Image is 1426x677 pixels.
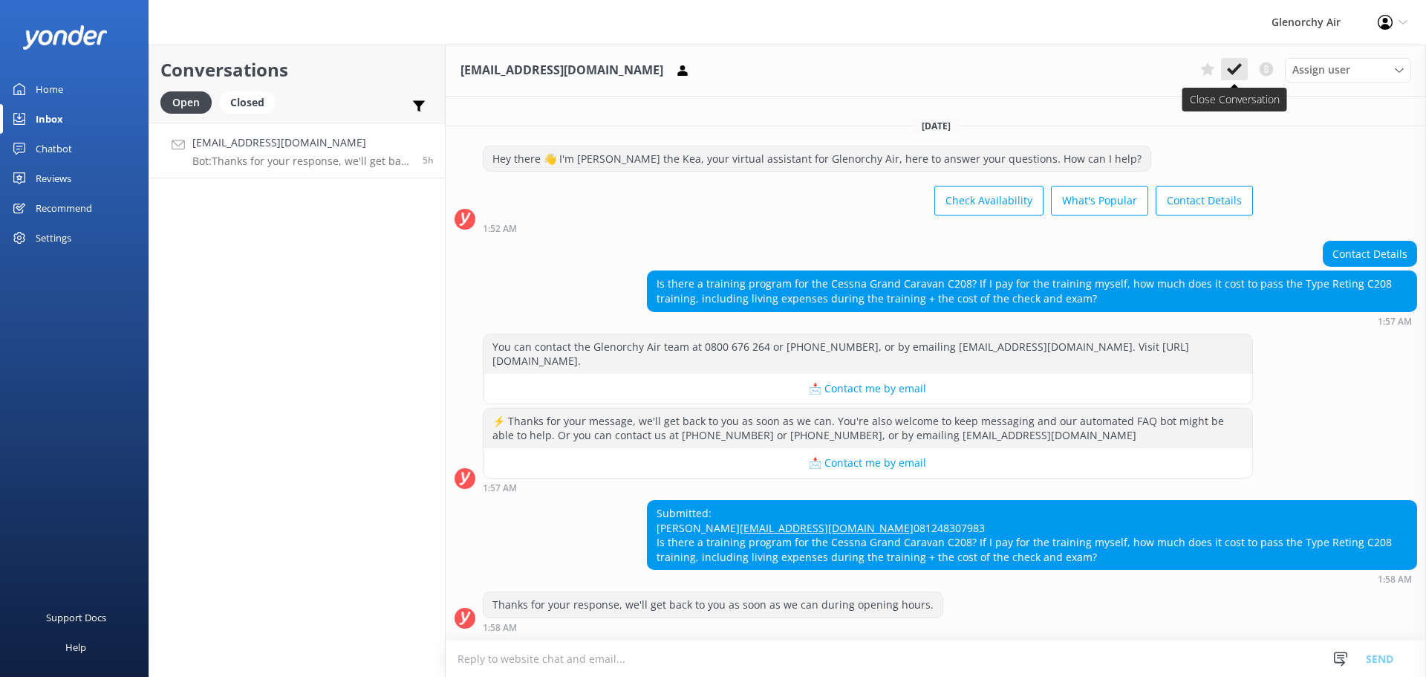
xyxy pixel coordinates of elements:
div: ⚡ Thanks for your message, we'll get back to you as soon as we can. You're also welcome to keep m... [484,409,1252,448]
div: Submitted: [PERSON_NAME] 081248307983 Is there a training program for the Cessna Grand Caravan C2... [648,501,1416,569]
button: What's Popular [1051,186,1148,216]
h2: Conversations [160,56,434,84]
div: Recommend [36,193,92,223]
div: Oct 05 2025 01:57am (UTC +13:00) Pacific/Auckland [647,316,1417,326]
button: 📩 Contact me by email [484,374,1252,404]
div: Oct 05 2025 01:58am (UTC +13:00) Pacific/Auckland [483,622,943,632]
span: Oct 05 2025 01:58am (UTC +13:00) Pacific/Auckland [423,154,434,166]
a: [EMAIL_ADDRESS][DOMAIN_NAME]Bot:Thanks for your response, we'll get back to you as soon as we can... [149,123,445,178]
a: Closed [219,94,283,110]
div: Thanks for your response, we'll get back to you as soon as we can during opening hours. [484,592,942,618]
a: [EMAIL_ADDRESS][DOMAIN_NAME] [740,521,914,535]
strong: 1:52 AM [483,224,517,233]
button: Check Availability [934,186,1044,216]
button: 📩 Contact me by email [484,448,1252,478]
strong: 1:57 AM [1378,317,1412,326]
div: Settings [36,223,71,253]
div: Open [160,91,212,114]
strong: 1:58 AM [1378,575,1412,584]
div: Home [36,74,63,104]
div: Hey there 👋 I'm [PERSON_NAME] the Kea, your virtual assistant for Glenorchy Air, here to answer y... [484,146,1150,172]
div: Oct 05 2025 01:57am (UTC +13:00) Pacific/Auckland [483,482,1253,493]
a: Open [160,94,219,110]
span: Assign user [1292,62,1350,78]
strong: 1:57 AM [483,484,517,493]
img: yonder-white-logo.png [22,25,108,50]
div: Is there a training program for the Cessna Grand Caravan C208? If I pay for the training myself, ... [648,271,1416,311]
p: Bot: Thanks for your response, we'll get back to you as soon as we can during opening hours. [192,155,411,168]
div: Chatbot [36,134,72,163]
button: Contact Details [1156,186,1253,216]
h3: [EMAIL_ADDRESS][DOMAIN_NAME] [460,61,663,80]
div: Oct 05 2025 01:58am (UTC +13:00) Pacific/Auckland [647,574,1417,584]
span: [DATE] [913,120,960,132]
div: Contact Details [1324,242,1416,267]
div: Assign User [1285,58,1411,82]
div: Oct 05 2025 01:52am (UTC +13:00) Pacific/Auckland [483,223,1253,233]
div: You can contact the Glenorchy Air team at 0800 676 264 or [PHONE_NUMBER], or by emailing [EMAIL_A... [484,334,1252,374]
div: Reviews [36,163,71,193]
div: Support Docs [46,603,106,632]
div: Help [65,632,86,662]
div: Closed [219,91,276,114]
strong: 1:58 AM [483,623,517,632]
h4: [EMAIL_ADDRESS][DOMAIN_NAME] [192,135,411,151]
div: Inbox [36,104,63,134]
